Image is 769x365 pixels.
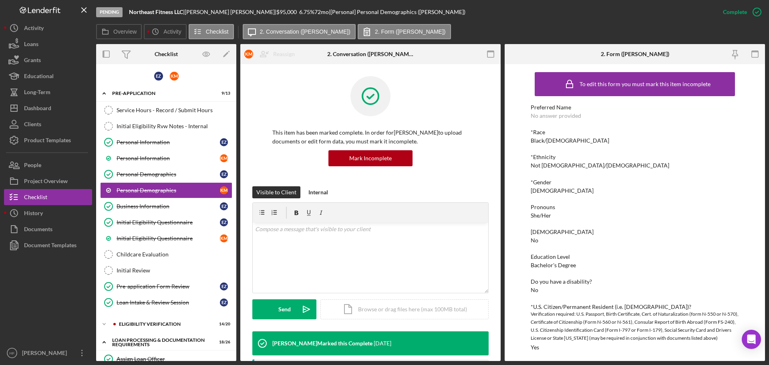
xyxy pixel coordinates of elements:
[252,186,300,198] button: Visible to Client
[715,4,765,20] button: Complete
[155,51,178,57] div: Checklist
[100,214,232,230] a: Initial Eligibility QuestionnaireEZ
[206,28,229,35] label: Checklist
[117,107,232,113] div: Service Hours - Record / Submit Hours
[220,154,228,162] div: K M
[531,104,739,111] div: Preferred Name
[216,91,230,96] div: 9 / 13
[113,28,137,35] label: Overview
[4,84,92,100] button: Long-Term
[531,254,739,260] div: Education Level
[117,203,220,210] div: Business Information
[100,102,232,118] a: Service Hours - Record / Submit Hours
[531,278,739,285] div: Do you have a disability?
[531,262,576,268] div: Bachelor's Degree
[723,4,747,20] div: Complete
[601,51,669,57] div: 2. Form ([PERSON_NAME])
[531,162,669,169] div: Not [DEMOGRAPHIC_DATA]/[DEMOGRAPHIC_DATA]
[112,91,210,96] div: Pre-Application
[24,221,52,239] div: Documents
[100,246,232,262] a: Childcare Evaluation
[220,282,228,290] div: E Z
[220,234,228,242] div: K M
[531,229,739,235] div: [DEMOGRAPHIC_DATA]
[531,204,739,210] div: Pronouns
[531,137,609,144] div: Black/[DEMOGRAPHIC_DATA]
[117,123,232,129] div: Initial Eligibility Rvw Notes - Internal
[24,100,51,118] div: Dashboard
[117,283,220,290] div: Pre-application Form Review
[100,118,232,134] a: Initial Eligibility Rvw Notes - Internal
[24,237,76,255] div: Document Templates
[24,36,38,54] div: Loans
[4,132,92,148] button: Product Templates
[531,287,538,293] div: No
[129,9,185,15] div: |
[100,230,232,246] a: Initial Eligibility QuestionnaireKM
[117,356,232,362] div: Assign Loan Officer
[100,198,232,214] a: Business InformationEZ
[220,170,228,178] div: E Z
[4,345,92,361] button: HF[PERSON_NAME]
[327,51,414,57] div: 2. Conversation ([PERSON_NAME])
[24,205,43,223] div: History
[100,182,232,198] a: Personal DemographicsKM
[117,219,220,226] div: Initial Eligibility Questionnaire
[240,46,303,62] button: KMReassign
[117,187,220,194] div: Personal Demographics
[272,128,469,146] p: This item has been marked complete. In order for [PERSON_NAME] to upload documents or edit form d...
[273,46,295,62] div: Reassign
[4,237,92,253] button: Document Templates
[4,68,92,84] a: Educational
[374,340,391,347] time: 2025-07-14 20:16
[24,68,54,86] div: Educational
[24,157,41,175] div: People
[100,166,232,182] a: Personal DemographicsEZ
[129,8,183,15] b: Northeast Fitness LLC
[20,345,72,363] div: [PERSON_NAME]
[314,9,329,15] div: 72 mo
[531,179,739,186] div: *Gender
[100,150,232,166] a: Personal InformationKM
[4,173,92,189] button: Project Overview
[4,52,92,68] a: Grants
[163,28,181,35] label: Activity
[278,299,291,319] div: Send
[272,340,372,347] div: [PERSON_NAME] Marked this Complete
[170,72,179,81] div: K M
[531,188,594,194] div: [DEMOGRAPHIC_DATA]
[375,28,446,35] label: 2. Form ([PERSON_NAME])
[100,278,232,294] a: Pre-application Form ReviewEZ
[117,171,220,177] div: Personal Demographics
[243,24,356,39] button: 2. Conversation ([PERSON_NAME])
[256,186,296,198] div: Visible to Client
[117,155,220,161] div: Personal Information
[220,186,228,194] div: K M
[112,338,210,347] div: Loan Processing & Documentation Requirements
[100,262,232,278] a: Initial Review
[24,20,44,38] div: Activity
[276,8,297,15] span: $95,000
[4,221,92,237] button: Documents
[4,189,92,205] button: Checklist
[24,52,41,70] div: Grants
[328,150,413,166] button: Mark Incomplete
[4,20,92,36] button: Activity
[117,299,220,306] div: Loan Intake & Review Session
[96,24,142,39] button: Overview
[531,304,739,310] div: *U.S. Citizen/Permanent Resident (i.e. [DEMOGRAPHIC_DATA])?
[4,205,92,221] button: History
[531,310,739,342] div: Verification required: U.S. Passport, Birth Certificate, Cert. of Naturalization (form N-550 or N...
[531,237,538,244] div: No
[531,344,539,351] div: Yes
[358,24,451,39] button: 2. Form ([PERSON_NAME])
[4,157,92,173] button: People
[742,330,761,349] div: Open Intercom Messenger
[220,202,228,210] div: E Z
